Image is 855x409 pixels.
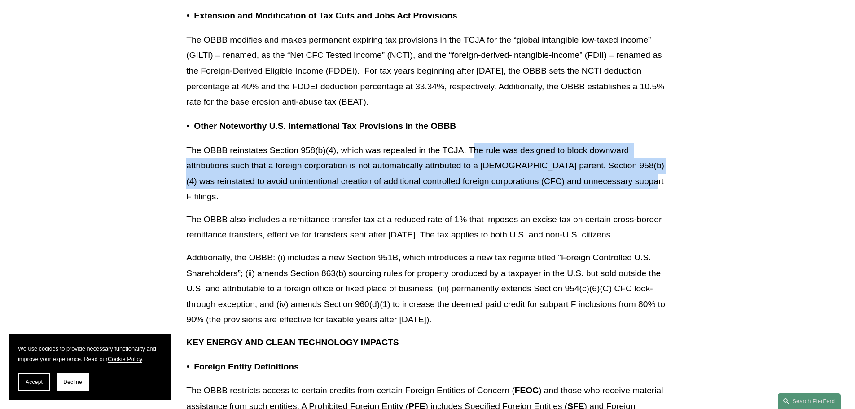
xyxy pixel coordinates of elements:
strong: Foreign Entity Definitions [194,362,298,371]
p: The OBBB modifies and makes permanent expiring tax provisions in the TCJA for the “global intangi... [186,32,668,110]
button: Decline [57,373,89,391]
span: Decline [63,379,82,385]
section: Cookie banner [9,334,171,400]
p: Additionally, the OBBB: (i) includes a new Section 951B, which introduces a new tax regime titled... [186,250,668,328]
a: Search this site [778,393,841,409]
p: The OBBB reinstates Section 958(b)(4), which was repealed in the TCJA. The rule was designed to b... [186,143,668,205]
p: We use cookies to provide necessary functionality and improve your experience. Read our . [18,343,162,364]
a: Cookie Policy [108,356,142,362]
button: Accept [18,373,50,391]
strong: FEOC [515,386,539,395]
strong: Other Noteworthy U.S. International Tax Provisions in the OBBB [194,121,456,131]
p: The OBBB also includes a remittance transfer tax at a reduced rate of 1% that imposes an excise t... [186,212,668,243]
strong: Extension and Modification of Tax Cuts and Jobs Act Provisions [194,11,457,20]
strong: KEY ENERGY AND CLEAN TECHNOLOGY IMPACTS [186,338,399,347]
span: Accept [26,379,43,385]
